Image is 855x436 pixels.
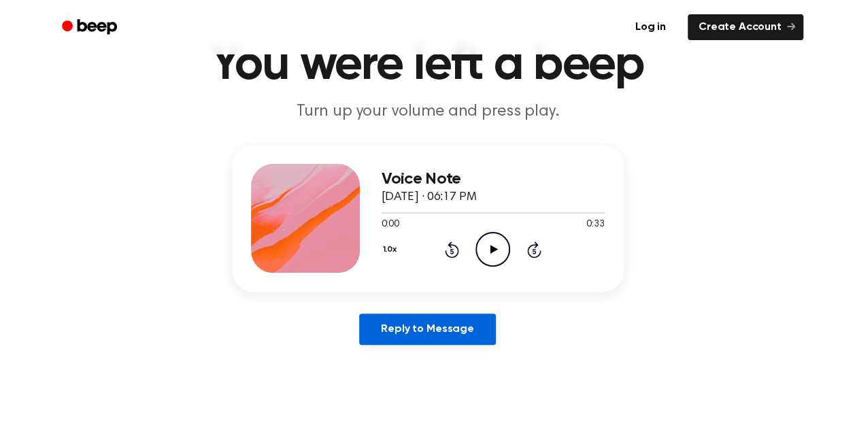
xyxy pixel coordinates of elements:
[382,170,605,188] h3: Voice Note
[382,191,477,203] span: [DATE] · 06:17 PM
[359,314,495,345] a: Reply to Message
[586,218,604,232] span: 0:33
[167,101,689,123] p: Turn up your volume and press play.
[688,14,803,40] a: Create Account
[80,41,776,90] h1: You were left a beep
[382,238,402,261] button: 1.0x
[622,12,680,43] a: Log in
[382,218,399,232] span: 0:00
[52,14,129,41] a: Beep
